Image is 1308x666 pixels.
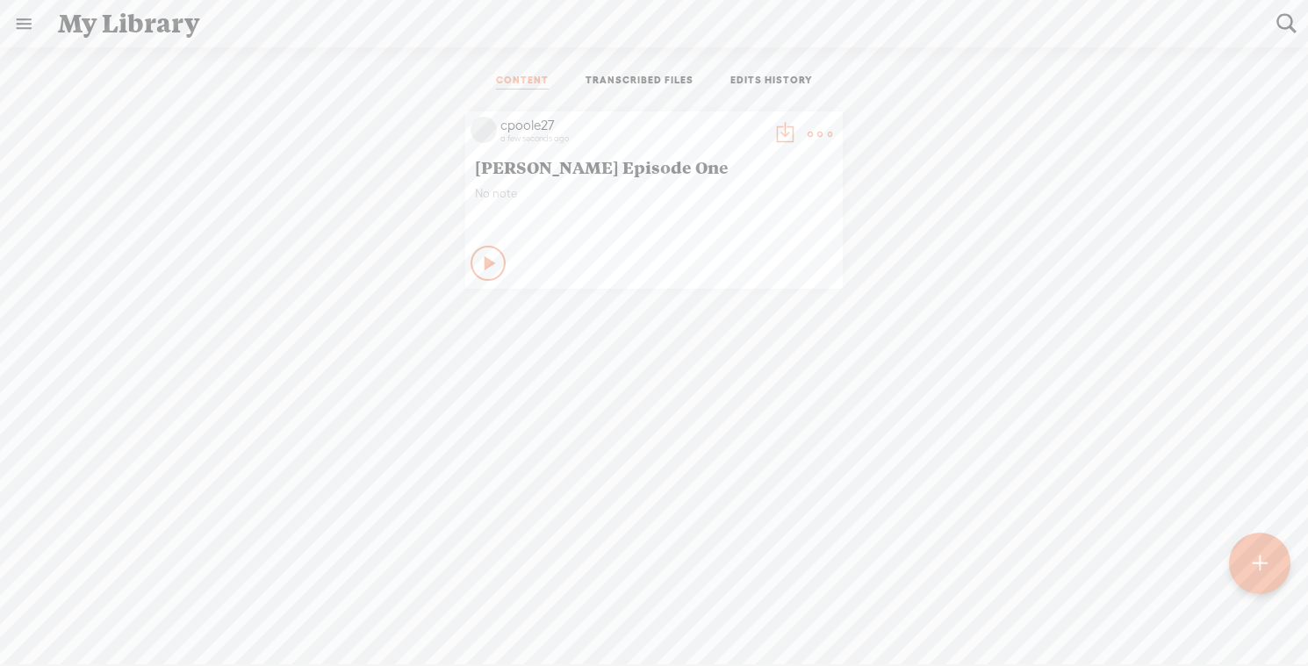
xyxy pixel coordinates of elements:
[496,74,549,90] a: CONTENT
[475,186,833,201] span: No note
[730,74,813,90] a: EDITS HISTORY
[471,117,497,143] img: videoLoading.png
[586,74,694,90] a: TRANSCRIBED FILES
[500,117,764,134] div: cpoole27
[475,156,833,177] span: [PERSON_NAME] Episode One
[46,1,1264,47] div: My Library
[500,133,764,144] div: a few seconds ago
